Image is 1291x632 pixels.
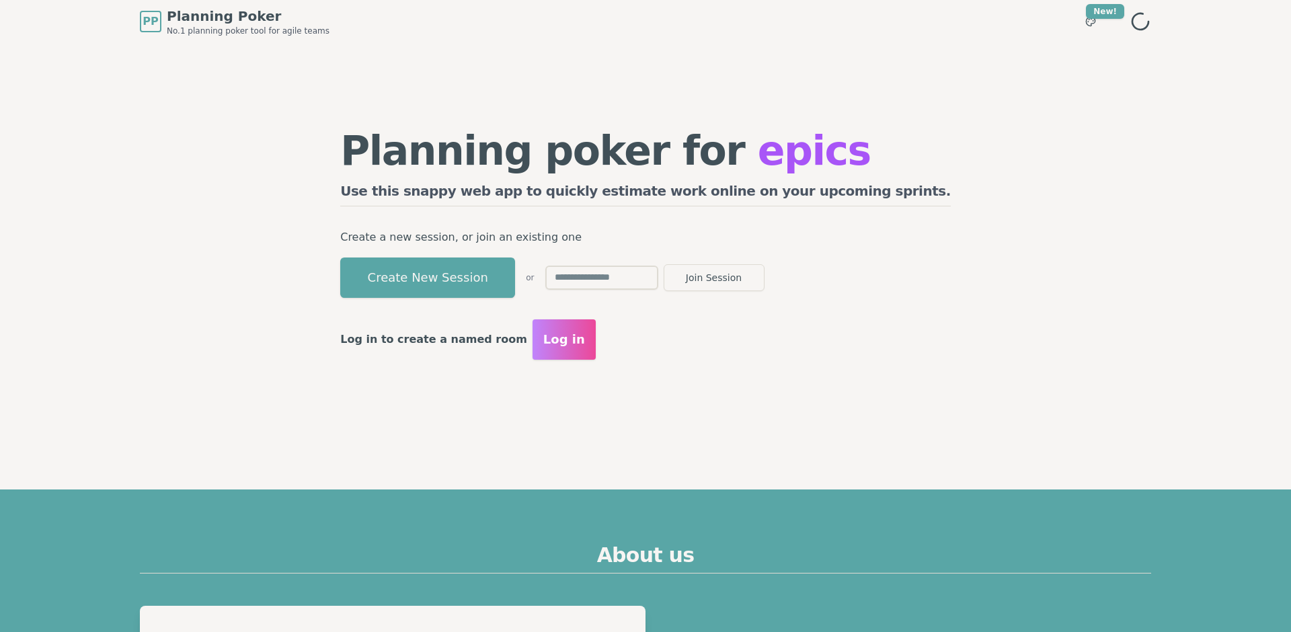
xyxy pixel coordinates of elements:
[340,258,515,298] button: Create New Session
[167,7,329,26] span: Planning Poker
[143,13,158,30] span: PP
[340,330,527,349] p: Log in to create a named room
[167,26,329,36] span: No.1 planning poker tool for agile teams
[1079,9,1103,34] button: New!
[526,272,534,283] span: or
[758,127,871,174] span: epics
[533,319,596,360] button: Log in
[140,543,1151,574] h2: About us
[340,228,951,247] p: Create a new session, or join an existing one
[664,264,765,291] button: Join Session
[340,130,951,171] h1: Planning poker for
[140,7,329,36] a: PPPlanning PokerNo.1 planning poker tool for agile teams
[340,182,951,206] h2: Use this snappy web app to quickly estimate work online on your upcoming sprints.
[543,330,585,349] span: Log in
[1086,4,1124,19] div: New!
